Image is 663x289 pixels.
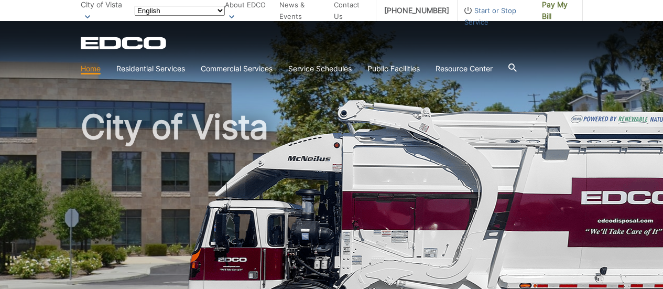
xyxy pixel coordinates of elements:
a: Residential Services [116,63,185,74]
a: Public Facilities [367,63,420,74]
a: Resource Center [436,63,493,74]
a: Home [81,63,101,74]
a: Service Schedules [288,63,352,74]
a: Commercial Services [201,63,273,74]
a: EDCD logo. Return to the homepage. [81,37,168,49]
select: Select a language [135,6,225,16]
